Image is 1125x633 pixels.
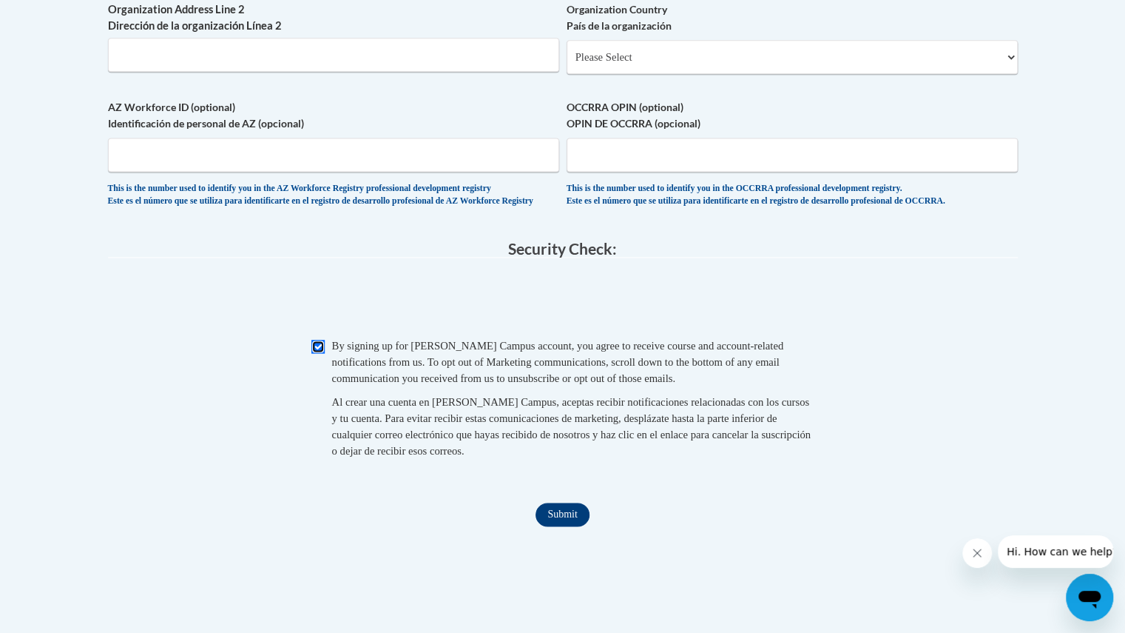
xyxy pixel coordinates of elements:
span: Security Check: [508,239,617,258]
iframe: Button to launch messaging window [1066,574,1113,621]
iframe: Message from company [998,535,1113,568]
span: By signing up for [PERSON_NAME] Campus account, you agree to receive course and account-related n... [332,340,784,384]
input: Submit [536,503,589,526]
label: AZ Workforce ID (optional) Identificación de personal de AZ (opcional) [108,99,559,132]
label: Organization Country País de la organización [567,1,1018,34]
div: This is the number used to identify you in the OCCRRA professional development registry. Este es ... [567,183,1018,207]
label: Organization Address Line 2 Dirección de la organización Línea 2 [108,1,559,34]
span: Hi. How can we help? [9,10,120,22]
iframe: reCAPTCHA [450,272,675,330]
div: This is the number used to identify you in the AZ Workforce Registry professional development reg... [108,183,559,207]
input: Metadata input [108,38,559,72]
label: OCCRRA OPIN (optional) OPIN DE OCCRRA (opcional) [567,99,1018,132]
span: Al crear una cuenta en [PERSON_NAME] Campus, aceptas recibir notificaciones relacionadas con los ... [332,396,811,457]
iframe: Close message [962,538,992,568]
